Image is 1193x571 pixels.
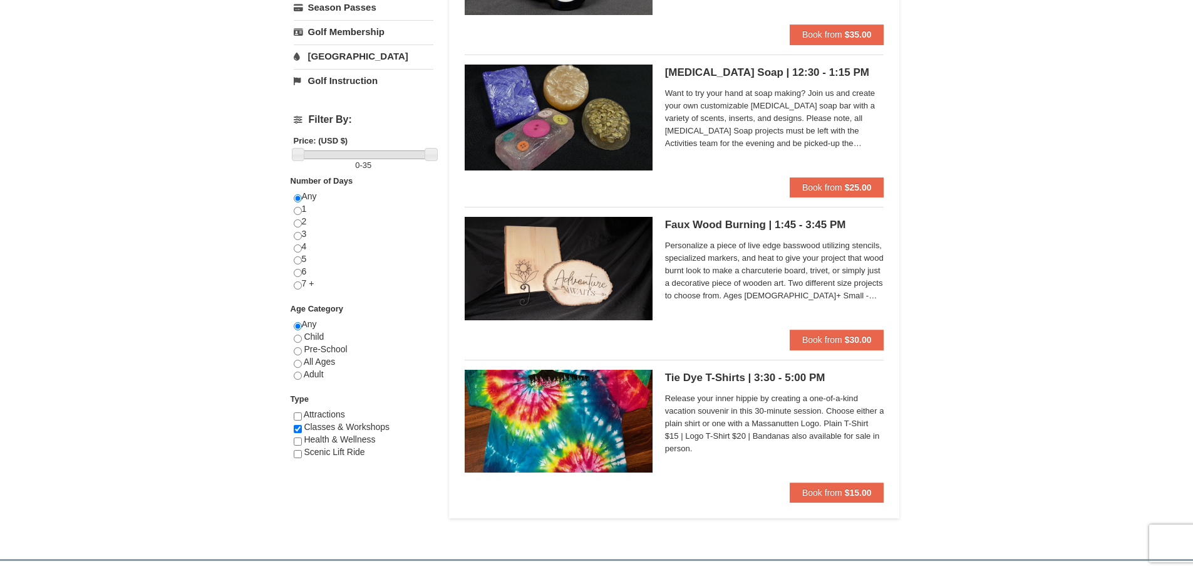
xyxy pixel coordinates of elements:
a: [GEOGRAPHIC_DATA] [294,45,433,68]
strong: Type [291,394,309,404]
span: Child [304,332,324,342]
span: Pre-School [304,344,347,354]
span: Want to try your hand at soap making? Join us and create your own customizable [MEDICAL_DATA] soa... [665,87,884,150]
strong: Number of Days [291,176,353,186]
strong: $30.00 [845,335,872,345]
button: Book from $15.00 [790,483,884,503]
span: 35 [363,160,371,170]
span: Book from [802,488,842,498]
span: Release your inner hippie by creating a one-of-a-kind vacation souvenir in this 30-minute session... [665,392,884,455]
h4: Filter By: [294,114,433,125]
img: 6619869-1663-24127929.jpg [465,217,653,320]
h5: [MEDICAL_DATA] Soap | 12:30 - 1:15 PM [665,66,884,79]
img: 6619869-1562-921990d1.png [465,370,653,473]
strong: Price: (USD $) [294,136,348,145]
button: Book from $25.00 [790,177,884,197]
span: Adult [304,369,324,379]
span: Personalize a piece of live edge basswood utilizing stencils, specialized markers, and heat to gi... [665,239,884,302]
h5: Faux Wood Burning | 1:45 - 3:45 PM [665,219,884,231]
strong: $15.00 [845,488,872,498]
label: - [294,159,433,172]
a: Golf Membership [294,20,433,43]
span: Scenic Lift Ride [304,447,364,457]
span: Health & Wellness [304,434,375,444]
span: All Ages [304,357,336,367]
button: Book from $35.00 [790,24,884,45]
strong: $25.00 [845,182,872,192]
span: Attractions [304,409,345,419]
strong: $35.00 [845,29,872,39]
h5: Tie Dye T-Shirts | 3:30 - 5:00 PM [665,372,884,384]
img: 6619869-1712-8a266ab4.png [465,65,653,170]
strong: Age Category [291,304,344,313]
div: Any 1 2 3 4 5 6 7 + [294,191,433,303]
div: Any [294,318,433,393]
span: 0 [355,160,359,170]
span: Book from [802,182,842,192]
span: Classes & Workshops [304,422,390,432]
span: Book from [802,29,842,39]
button: Book from $30.00 [790,330,884,350]
a: Golf Instruction [294,69,433,92]
span: Book from [802,335,842,345]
